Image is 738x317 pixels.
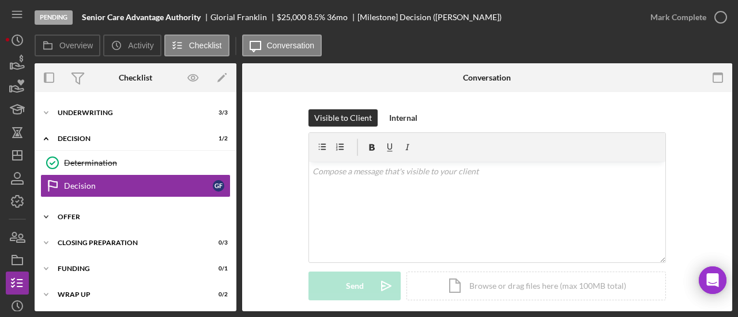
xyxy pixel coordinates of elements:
a: Determination [40,151,231,174]
span: $25,000 [277,12,306,22]
div: Open Intercom Messenger [699,266,726,294]
div: 3 / 3 [207,109,228,116]
button: Activity [103,35,161,56]
b: Senior Care Advantage Authority [82,13,201,22]
div: Send [346,272,364,300]
button: Send [308,272,401,300]
div: Determination [64,158,230,167]
div: Closing Preparation [58,239,199,246]
div: Visible to Client [314,109,372,127]
button: Overview [35,35,100,56]
div: Decision [64,181,213,190]
label: Conversation [267,41,315,50]
a: DecisionGF [40,174,231,197]
div: Underwriting [58,109,199,116]
div: Pending [35,10,73,25]
div: Offer [58,213,222,220]
div: Mark Complete [650,6,706,29]
button: Visible to Client [308,109,378,127]
div: 0 / 2 [207,291,228,298]
div: 8.5 % [308,13,325,22]
div: 1 / 2 [207,135,228,142]
div: 0 / 3 [207,239,228,246]
div: Conversation [463,73,511,82]
div: Internal [389,109,417,127]
div: Wrap Up [58,291,199,298]
div: G F [213,180,224,192]
button: Checklist [164,35,229,56]
div: Funding [58,265,199,272]
label: Overview [59,41,93,50]
button: Internal [383,109,423,127]
div: Checklist [119,73,152,82]
div: Decision [58,135,199,142]
div: Glorial Franklin [210,13,277,22]
label: Checklist [189,41,222,50]
div: [Milestone] Decision ([PERSON_NAME]) [357,13,502,22]
div: 36 mo [327,13,348,22]
button: Conversation [242,35,322,56]
label: Activity [128,41,153,50]
div: 0 / 1 [207,265,228,272]
button: Mark Complete [639,6,732,29]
